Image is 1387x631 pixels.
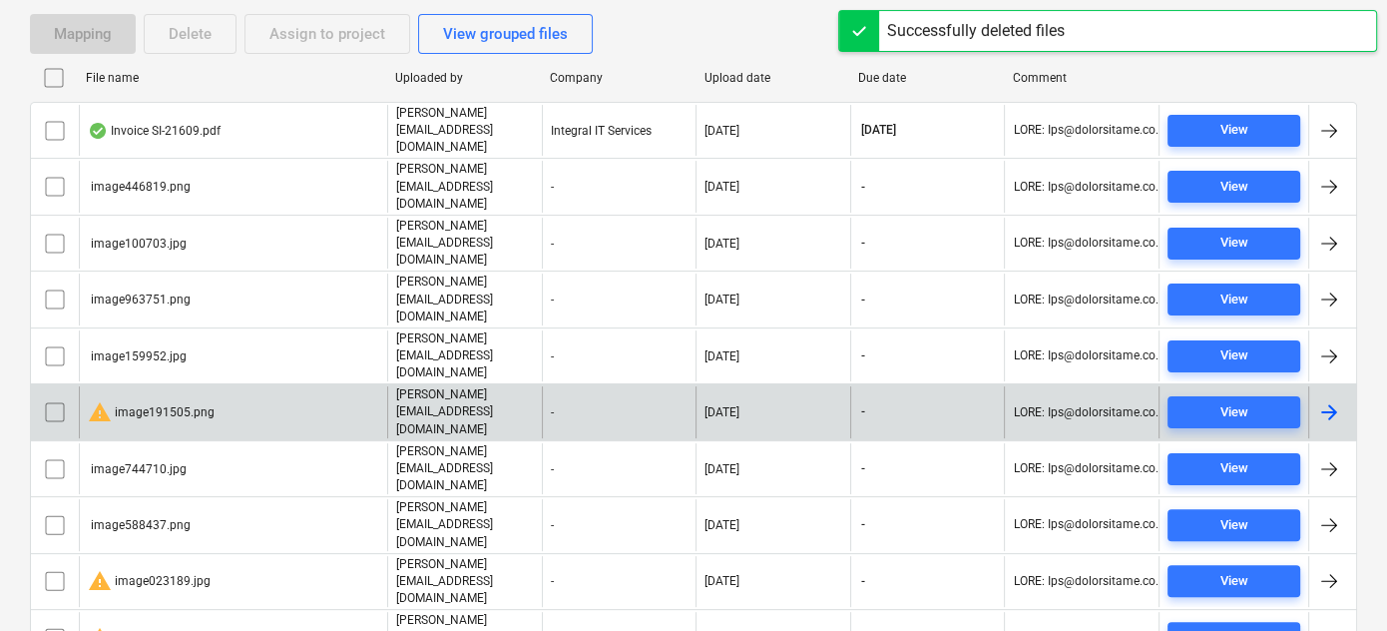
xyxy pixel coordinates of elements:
[88,123,108,139] div: OCR finished
[859,516,867,533] span: -
[1220,289,1248,312] div: View
[887,19,1065,43] div: Successfully deleted files
[396,330,534,381] p: [PERSON_NAME][EMAIL_ADDRESS][DOMAIN_NAME]
[542,499,696,550] div: -
[86,71,379,85] div: File name
[396,386,534,437] p: [PERSON_NAME][EMAIL_ADDRESS][DOMAIN_NAME]
[396,556,534,607] p: [PERSON_NAME][EMAIL_ADDRESS][DOMAIN_NAME]
[859,122,898,139] span: [DATE]
[88,180,191,194] div: image446819.png
[396,443,534,494] p: [PERSON_NAME][EMAIL_ADDRESS][DOMAIN_NAME]
[1167,284,1300,315] button: View
[1220,514,1248,537] div: View
[1220,570,1248,593] div: View
[704,518,739,532] div: [DATE]
[1220,119,1248,142] div: View
[704,574,739,588] div: [DATE]
[542,330,696,381] div: -
[1167,565,1300,597] button: View
[542,386,696,437] div: -
[88,400,112,424] span: warning
[1167,453,1300,485] button: View
[88,123,221,139] div: Invoice SI-21609.pdf
[859,179,867,196] span: -
[1167,396,1300,428] button: View
[1287,535,1387,631] iframe: Chat Widget
[88,237,187,251] div: image100703.jpg
[88,569,211,593] div: image023189.jpg
[859,403,867,420] span: -
[396,499,534,550] p: [PERSON_NAME][EMAIL_ADDRESS][DOMAIN_NAME]
[859,235,867,252] span: -
[542,161,696,212] div: -
[542,274,696,324] div: -
[1220,401,1248,424] div: View
[704,180,739,194] div: [DATE]
[1220,176,1248,199] div: View
[1167,340,1300,372] button: View
[88,349,187,363] div: image159952.jpg
[396,161,534,212] p: [PERSON_NAME][EMAIL_ADDRESS][DOMAIN_NAME]
[704,237,739,251] div: [DATE]
[418,14,593,54] button: View grouped files
[1220,232,1248,255] div: View
[542,443,696,494] div: -
[550,71,689,85] div: Company
[704,124,739,138] div: [DATE]
[859,292,867,309] span: -
[396,105,534,156] p: [PERSON_NAME][EMAIL_ADDRESS][DOMAIN_NAME]
[88,569,112,593] span: warning
[542,556,696,607] div: -
[704,349,739,363] div: [DATE]
[704,293,739,307] div: [DATE]
[859,347,867,364] span: -
[88,462,187,476] div: image744710.jpg
[88,400,215,424] div: image191505.png
[703,71,842,85] div: Upload date
[395,71,534,85] div: Uploaded by
[542,105,696,156] div: Integral IT Services
[1220,344,1248,367] div: View
[1167,115,1300,147] button: View
[88,518,191,532] div: image588437.png
[542,218,696,269] div: -
[396,274,534,324] p: [PERSON_NAME][EMAIL_ADDRESS][DOMAIN_NAME]
[704,462,739,476] div: [DATE]
[88,293,191,307] div: image963751.png
[1167,228,1300,260] button: View
[443,21,568,47] div: View grouped files
[1167,171,1300,203] button: View
[859,460,867,477] span: -
[1013,71,1152,85] div: Comment
[859,573,867,590] span: -
[1167,509,1300,541] button: View
[858,71,997,85] div: Due date
[1220,457,1248,480] div: View
[704,405,739,419] div: [DATE]
[396,218,534,269] p: [PERSON_NAME][EMAIL_ADDRESS][DOMAIN_NAME]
